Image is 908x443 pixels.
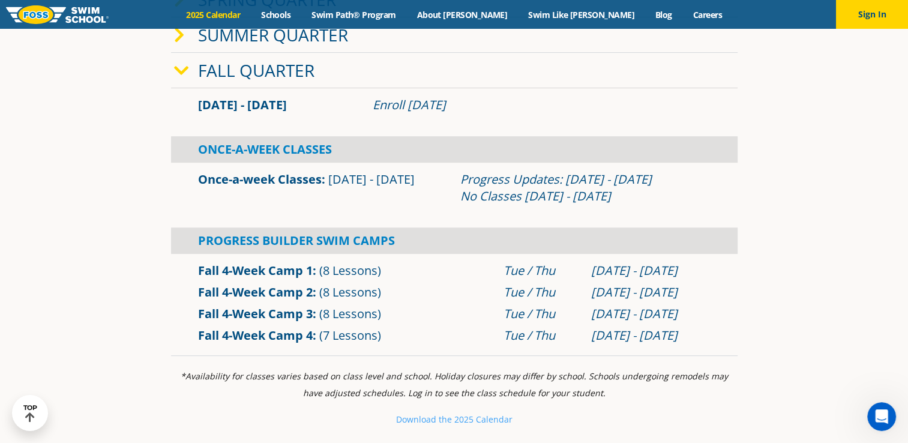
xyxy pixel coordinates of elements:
div: Progress Builder Swim Camps [171,228,738,254]
div: [DATE] - [DATE] [591,327,711,344]
span: (7 Lessons) [319,327,381,343]
i: *Availability for classes varies based on class level and school. Holiday closures may differ by ... [181,370,728,399]
small: Download th [396,414,447,425]
a: Swim Path® Program [301,9,406,20]
a: About [PERSON_NAME] [406,9,518,20]
a: Swim Like [PERSON_NAME] [518,9,645,20]
div: [DATE] - [DATE] [591,306,711,322]
iframe: Intercom live chat [867,402,896,431]
a: Fall 4-Week Camp 1 [198,262,313,279]
a: 2025 Calendar [176,9,251,20]
span: [DATE] - [DATE] [198,97,287,113]
a: Fall 4-Week Camp 2 [198,284,313,300]
a: Fall 4-Week Camp 4 [198,327,313,343]
a: Summer Quarter [198,23,348,46]
span: [DATE] - [DATE] [328,171,415,187]
div: Tue / Thu [504,284,579,301]
div: Tue / Thu [504,306,579,322]
div: [DATE] - [DATE] [591,262,711,279]
a: Once-a-week Classes [198,171,322,187]
a: Download the 2025 Calendar [396,414,513,425]
a: Schools [251,9,301,20]
div: Once-A-Week Classes [171,136,738,163]
span: (8 Lessons) [319,262,381,279]
a: Fall Quarter [198,59,314,82]
a: Careers [682,9,732,20]
div: Enroll [DATE] [373,97,711,113]
span: (8 Lessons) [319,284,381,300]
small: e 2025 Calendar [447,414,513,425]
a: Blog [645,9,682,20]
div: TOP [23,404,37,423]
span: (8 Lessons) [319,306,381,322]
a: Fall 4-Week Camp 3 [198,306,313,322]
div: [DATE] - [DATE] [591,284,711,301]
div: Tue / Thu [504,262,579,279]
div: Progress Updates: [DATE] - [DATE] No Classes [DATE] - [DATE] [460,171,711,205]
div: Tue / Thu [504,327,579,344]
img: FOSS Swim School Logo [6,5,109,24]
